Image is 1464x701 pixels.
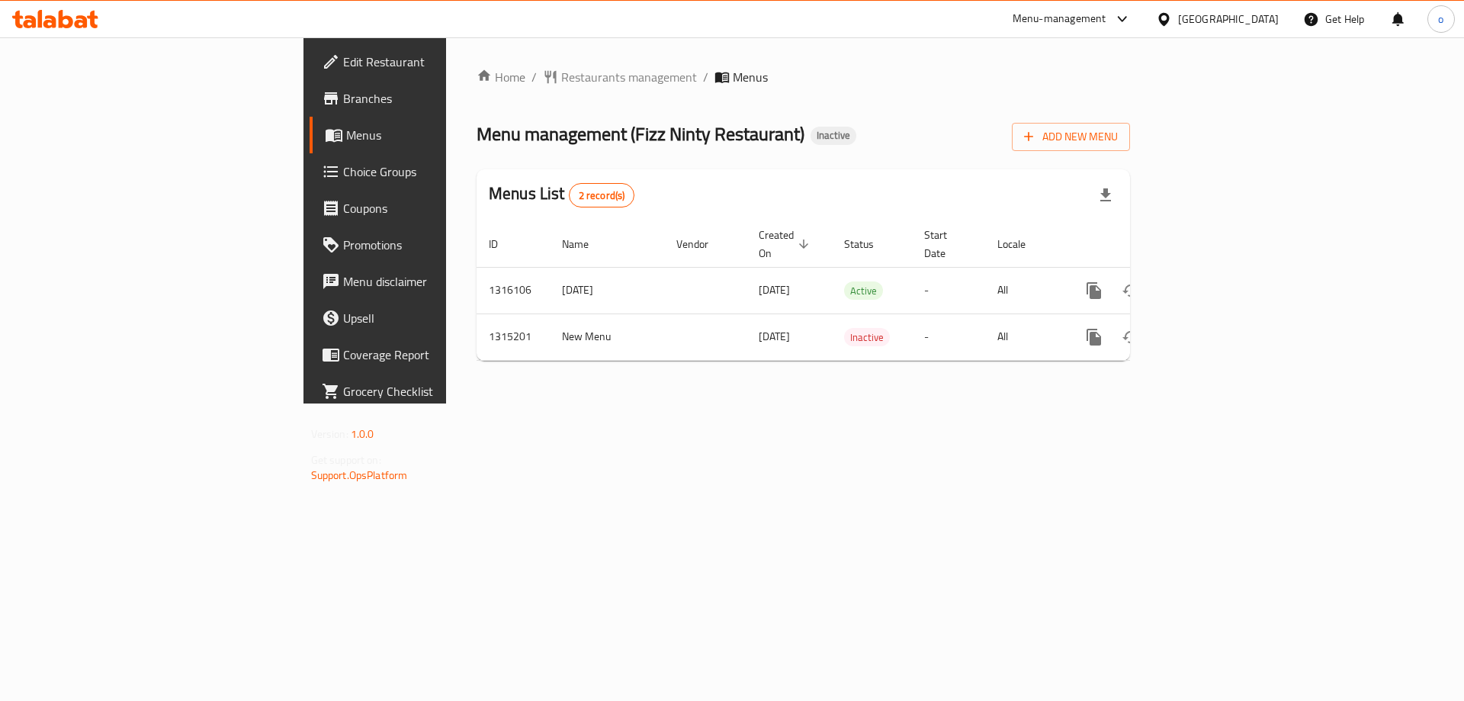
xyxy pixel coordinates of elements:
td: New Menu [550,314,664,360]
a: Restaurants management [543,68,697,86]
span: Menu disclaimer [343,272,536,291]
nav: breadcrumb [477,68,1130,86]
span: 2 record(s) [570,188,634,203]
span: Menu management ( Fizz Ninty Restaurant ) [477,117,804,151]
button: Add New Menu [1012,123,1130,151]
span: o [1438,11,1443,27]
a: Menus [310,117,548,153]
li: / [703,68,708,86]
div: Active [844,281,883,300]
span: Restaurants management [561,68,697,86]
span: Locale [997,235,1045,253]
span: Menus [346,126,536,144]
a: Menu disclaimer [310,263,548,300]
th: Actions [1064,221,1234,268]
button: Change Status [1112,319,1149,355]
span: Inactive [811,129,856,142]
a: Edit Restaurant [310,43,548,80]
td: - [912,314,985,360]
span: Coverage Report [343,346,536,364]
td: - [912,267,985,314]
span: Get support on: [311,450,381,470]
span: Promotions [343,236,536,254]
a: Promotions [310,227,548,263]
div: Total records count [569,183,635,207]
span: Choice Groups [343,162,536,181]
button: Change Status [1112,272,1149,309]
span: 1.0.0 [351,424,374,444]
div: Inactive [844,328,890,346]
span: Branches [343,89,536,108]
span: Active [844,282,883,300]
span: Menus [733,68,768,86]
div: Export file [1087,177,1124,214]
span: Version: [311,424,348,444]
span: Upsell [343,309,536,327]
a: Branches [310,80,548,117]
span: Grocery Checklist [343,382,536,400]
a: Support.OpsPlatform [311,465,408,485]
a: Choice Groups [310,153,548,190]
span: Created On [759,226,814,262]
td: All [985,314,1064,360]
span: Edit Restaurant [343,53,536,71]
div: [GEOGRAPHIC_DATA] [1178,11,1279,27]
span: Name [562,235,608,253]
button: more [1076,319,1112,355]
td: [DATE] [550,267,664,314]
div: Menu-management [1013,10,1106,28]
span: Vendor [676,235,728,253]
table: enhanced table [477,221,1234,361]
span: Start Date [924,226,967,262]
a: Coupons [310,190,548,227]
span: Status [844,235,894,253]
span: Add New Menu [1024,127,1118,146]
h2: Menus List [489,182,634,207]
button: more [1076,272,1112,309]
a: Coverage Report [310,336,548,373]
span: Inactive [844,329,890,346]
span: ID [489,235,518,253]
span: Coupons [343,199,536,217]
span: [DATE] [759,326,790,346]
a: Upsell [310,300,548,336]
span: [DATE] [759,280,790,300]
td: All [985,267,1064,314]
a: Grocery Checklist [310,373,548,410]
div: Inactive [811,127,856,145]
